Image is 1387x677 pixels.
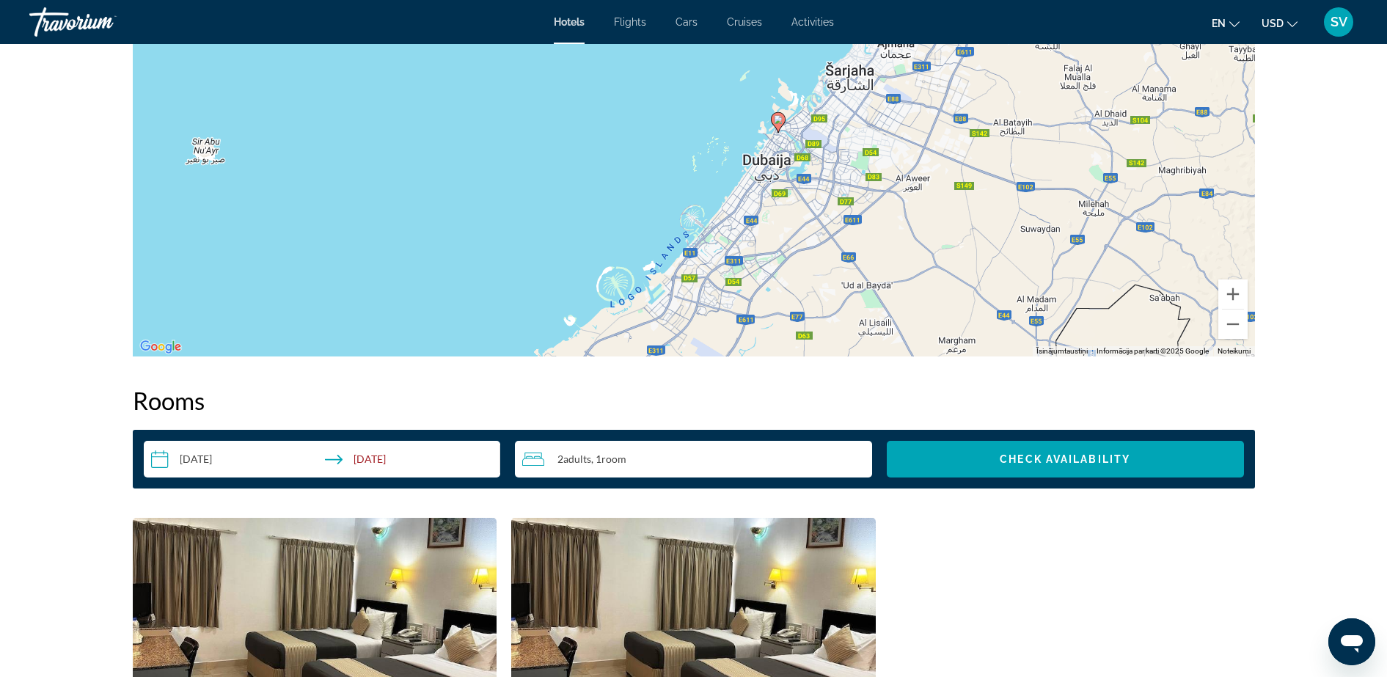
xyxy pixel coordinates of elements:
a: Cruises [727,16,762,28]
button: Travelers: 2 adults, 0 children [515,441,872,477]
span: , 1 [591,453,626,465]
span: USD [1262,18,1284,29]
button: Īsinājumtaustiņi [1036,346,1088,356]
a: Travorium [29,3,176,41]
span: Informācija par karti ©2025 Google [1097,347,1209,355]
span: Check Availability [1000,453,1130,465]
img: Google [136,337,185,356]
iframe: Poga, lai palaistu ziņojumapmaiņas logu [1328,618,1375,665]
a: Hotels [554,16,585,28]
button: User Menu [1320,7,1358,37]
button: Check Availability [887,441,1244,477]
a: Cars [676,16,698,28]
button: Tuvināt [1218,279,1248,309]
button: Change language [1212,12,1240,34]
span: Room [601,453,626,465]
span: SV [1331,15,1347,29]
a: Activities [791,16,834,28]
button: Tālināt [1218,310,1248,339]
span: en [1212,18,1226,29]
a: Apgabala atvēršana pakalpojumā Google Maps (tiks atvērts jauns logs) [136,337,185,356]
a: Flights [614,16,646,28]
h2: Rooms [133,386,1255,415]
a: Noteikumi (saite tiks atvērta jaunā cilnē) [1218,347,1251,355]
span: 2 [557,453,591,465]
span: Adults [563,453,591,465]
button: Change currency [1262,12,1298,34]
div: Search widget [144,441,1244,477]
button: Check-in date: Sep 15, 2025 Check-out date: Sep 16, 2025 [144,441,501,477]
